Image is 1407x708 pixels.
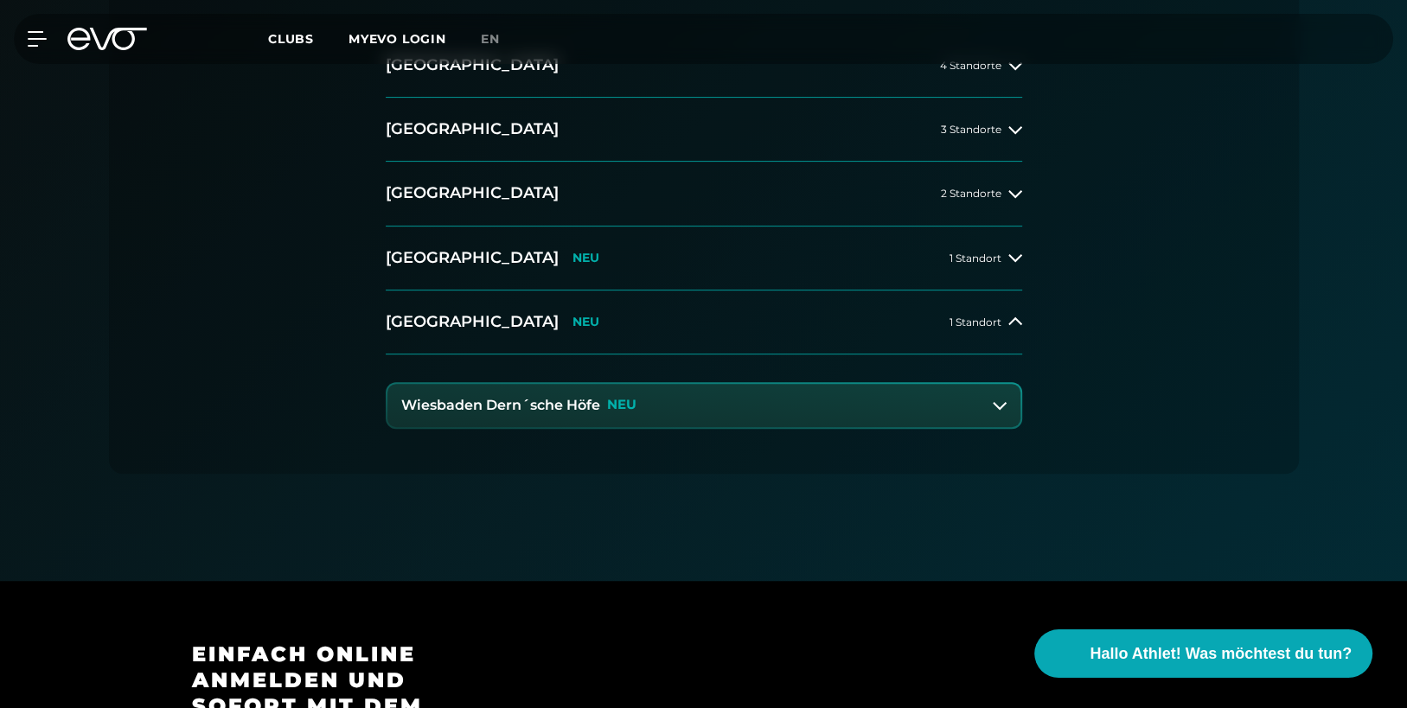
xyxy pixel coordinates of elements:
[401,398,600,413] h3: Wiesbaden Dern´sche Höfe
[386,118,559,140] h2: [GEOGRAPHIC_DATA]
[386,311,559,333] h2: [GEOGRAPHIC_DATA]
[572,315,599,329] p: NEU
[1090,642,1352,666] span: Hallo Athlet! Was möchtest du tun?
[941,188,1001,199] span: 2 Standorte
[950,316,1001,328] span: 1 Standort
[268,31,314,47] span: Clubs
[387,384,1020,427] button: Wiesbaden Dern´sche HöfeNEU
[941,124,1001,135] span: 3 Standorte
[386,226,1022,290] button: [GEOGRAPHIC_DATA]NEU1 Standort
[386,162,1022,226] button: [GEOGRAPHIC_DATA]2 Standorte
[481,29,521,49] a: en
[349,31,446,47] a: MYEVO LOGIN
[572,251,599,265] p: NEU
[386,247,559,269] h2: [GEOGRAPHIC_DATA]
[950,252,1001,264] span: 1 Standort
[1034,629,1372,678] button: Hallo Athlet! Was möchtest du tun?
[481,31,500,47] span: en
[386,182,559,204] h2: [GEOGRAPHIC_DATA]
[386,98,1022,162] button: [GEOGRAPHIC_DATA]3 Standorte
[268,30,349,47] a: Clubs
[386,290,1022,354] button: [GEOGRAPHIC_DATA]NEU1 Standort
[607,398,636,412] p: NEU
